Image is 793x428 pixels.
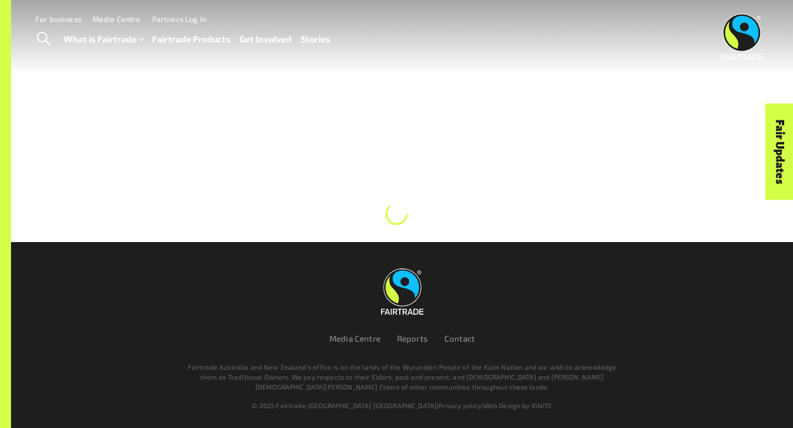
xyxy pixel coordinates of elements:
a: Partners Log In [152,14,207,24]
p: Fairtrade Australia and New Zealand’s office is on the lands of the Wurundjeri People of the Kuli... [183,362,621,392]
a: Contact [444,333,475,343]
span: © 2025 Fairtrade [GEOGRAPHIC_DATA] [GEOGRAPHIC_DATA] [252,402,437,409]
a: Privacy policy [438,402,481,409]
div: | | [70,400,734,410]
a: Web Design by IGNITE [484,402,552,409]
a: What is Fairtrade [64,31,143,47]
a: Toggle Search [30,25,57,53]
a: Media Centre [329,333,381,343]
img: Fairtrade Australia New Zealand logo [381,268,423,315]
a: For business [35,14,82,24]
a: Reports [397,333,428,343]
img: Fairtrade Australia New Zealand logo [721,14,763,60]
a: Get Involved [240,31,292,47]
a: Fairtrade Products [152,31,231,47]
a: Media Centre [93,14,141,24]
a: Stories [301,31,330,47]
